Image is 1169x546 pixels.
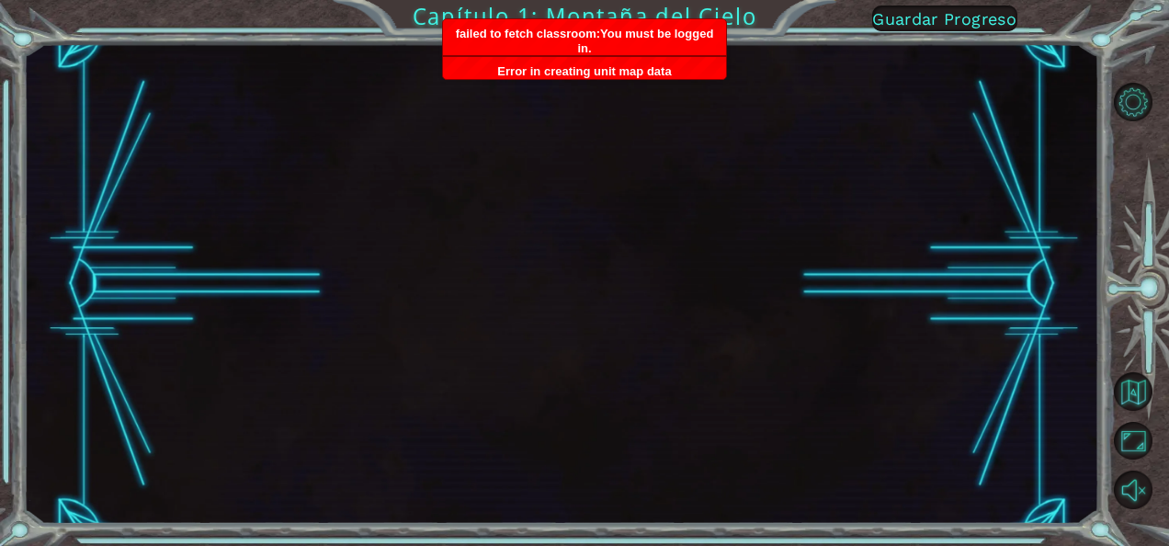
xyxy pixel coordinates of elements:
button: Opciones del Nivel [1114,83,1152,121]
span: Guardar Progreso [872,9,1016,28]
button: Guardar Progreso [872,6,1017,31]
span: Error in creating unit map data [497,64,671,78]
button: Volver al Mapa [1114,372,1152,411]
span: failed to fetch classroom:You must be logged in. [456,27,714,55]
a: Volver al Mapa [1117,367,1169,415]
button: Activar sonido. [1114,471,1152,509]
button: Maximizar Navegador [1114,422,1152,461]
